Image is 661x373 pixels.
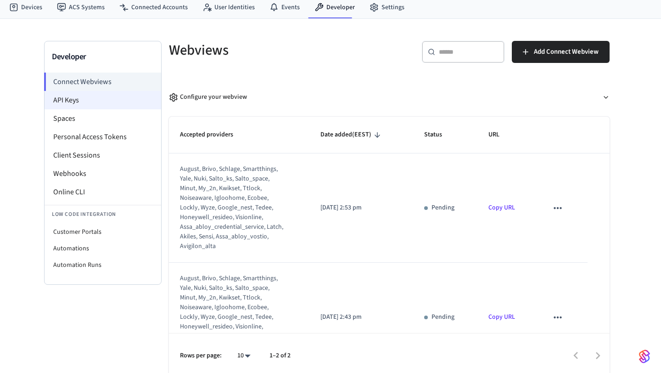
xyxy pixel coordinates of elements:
a: Copy URL [488,312,515,322]
div: 10 [233,349,255,362]
span: Status [424,128,454,142]
p: Rows per page: [180,351,222,361]
span: URL [488,128,511,142]
p: [DATE] 2:43 pm [320,312,402,322]
li: Personal Access Tokens [45,128,161,146]
li: API Keys [45,91,161,109]
h3: Developer [52,51,154,63]
button: Configure your webview [169,85,610,109]
li: Online CLI [45,183,161,201]
div: august, brivo, schlage, smartthings, yale, nuki, salto_ks, salto_space, minut, my_2n, kwikset, tt... [180,164,286,251]
li: Spaces [45,109,161,128]
button: Add Connect Webview [512,41,610,63]
table: sticky table [169,117,610,372]
li: Webhooks [45,164,161,183]
p: Pending [431,203,454,213]
p: 1–2 of 2 [269,351,291,361]
img: SeamLogoGradient.69752ec5.svg [639,349,650,364]
div: Configure your webview [169,92,247,102]
li: Client Sessions [45,146,161,164]
li: Automation Runs [45,257,161,273]
li: Low Code Integration [45,205,161,224]
li: Customer Portals [45,224,161,240]
span: Accepted providers [180,128,245,142]
p: Pending [431,312,454,322]
span: Date added(EEST) [320,128,383,142]
div: august, brivo, schlage, smartthings, yale, nuki, salto_ks, salto_space, minut, my_2n, kwikset, tt... [180,274,286,361]
li: Connect Webviews [44,73,161,91]
li: Automations [45,240,161,257]
p: [DATE] 2:53 pm [320,203,402,213]
h5: Webviews [169,41,384,60]
span: Add Connect Webview [534,46,599,58]
a: Copy URL [488,203,515,212]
